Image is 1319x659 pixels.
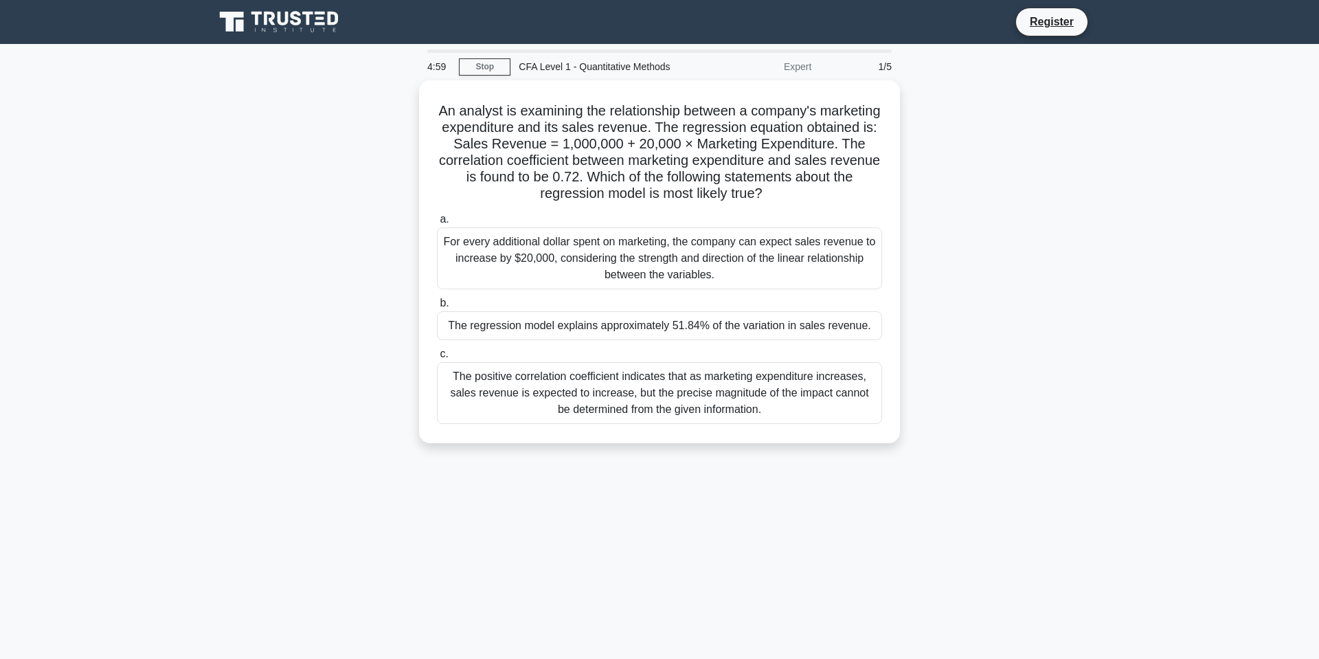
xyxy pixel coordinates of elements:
[436,102,883,203] h5: An analyst is examining the relationship between a company's marketing expenditure and its sales ...
[437,362,882,424] div: The positive correlation coefficient indicates that as marketing expenditure increases, sales rev...
[437,311,882,340] div: The regression model explains approximately 51.84% of the variation in sales revenue.
[699,53,820,80] div: Expert
[459,58,510,76] a: Stop
[440,213,449,225] span: a.
[437,227,882,289] div: For every additional dollar spent on marketing, the company can expect sales revenue to increase ...
[510,53,699,80] div: CFA Level 1 - Quantitative Methods
[440,297,449,309] span: b.
[1022,13,1082,30] a: Register
[820,53,900,80] div: 1/5
[419,53,459,80] div: 4:59
[440,348,448,359] span: c.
